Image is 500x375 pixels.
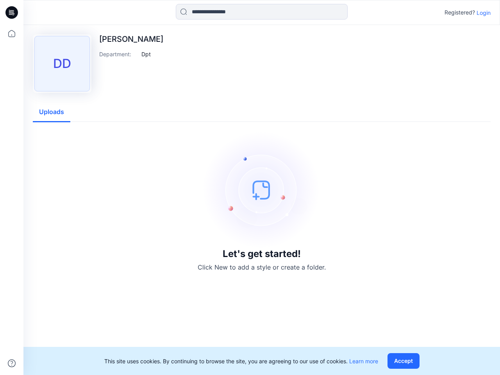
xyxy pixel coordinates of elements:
img: empty-state-image.svg [203,131,320,248]
p: Click New to add a style or create a folder. [198,262,326,272]
p: [PERSON_NAME] [99,34,163,44]
button: Accept [387,353,420,369]
h3: Let's get started! [223,248,301,259]
p: Login [477,9,491,17]
p: Registered? [445,8,475,17]
div: DD [34,36,90,91]
p: Dpt [141,50,151,58]
p: This site uses cookies. By continuing to browse the site, you are agreeing to our use of cookies. [104,357,378,365]
button: Uploads [33,102,70,122]
p: Department : [99,50,138,58]
a: Learn more [349,358,378,364]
